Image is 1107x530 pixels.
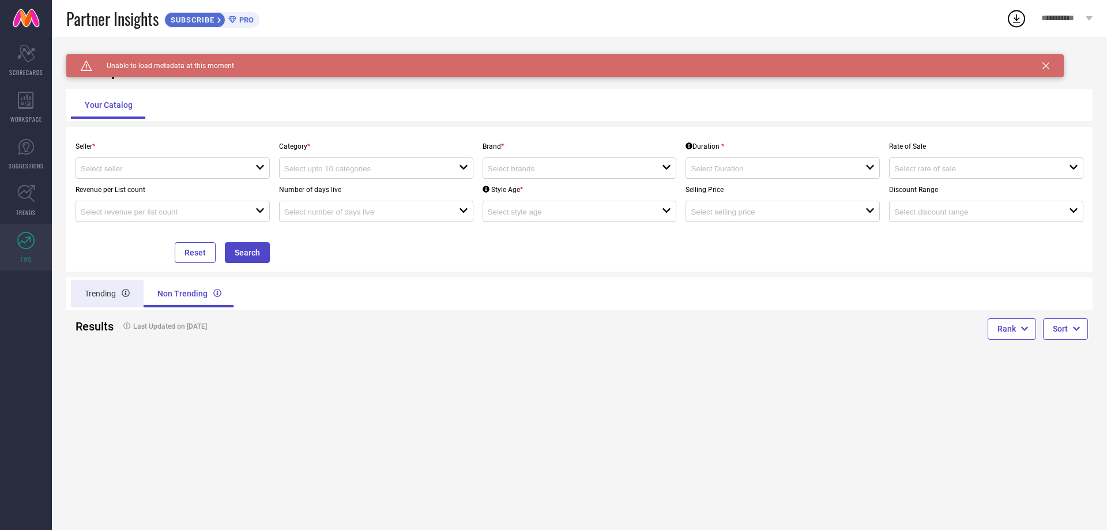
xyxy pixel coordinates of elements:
p: Brand [483,142,677,151]
input: Select selling price [691,208,848,216]
div: Your Catalog [71,91,146,119]
p: Selling Price [686,186,880,194]
div: Duration [686,142,724,151]
p: Revenue per List count [76,186,270,194]
p: Rate of Sale [889,142,1083,151]
h4: Last Updated on [DATE] [118,322,528,330]
input: Select style age [488,208,645,216]
input: Select revenue per list count [81,208,238,216]
h2: Results [76,319,108,333]
span: SUBSCRIBE [165,16,217,24]
span: Unable to load metadata at this moment [92,62,234,70]
a: SUBSCRIBEPRO [164,9,259,28]
div: Non Trending [144,280,235,307]
div: Open download list [1006,8,1027,29]
span: TRENDS [16,208,36,217]
input: Select discount range [894,208,1052,216]
button: Sort [1043,318,1088,339]
p: Seller [76,142,270,151]
p: Discount Range [889,186,1083,194]
span: SUGGESTIONS [9,161,44,170]
span: Partner Insights [66,7,159,31]
button: Search [225,242,270,263]
input: Select rate of sale [894,164,1052,173]
p: Category [279,142,473,151]
span: WORKSPACE [10,115,42,123]
div: Trending [71,280,144,307]
input: Select Duration [691,164,848,173]
input: Select number of days live [284,208,442,216]
span: FWD [21,255,32,264]
button: Rank [988,318,1036,339]
button: Reset [175,242,216,263]
input: Select brands [488,164,645,173]
input: Select seller [81,164,238,173]
span: PRO [236,16,254,24]
p: Number of days live [279,186,473,194]
div: Style Age [483,186,523,194]
input: Select upto 10 categories [284,164,442,173]
span: SCORECARDS [9,68,43,77]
